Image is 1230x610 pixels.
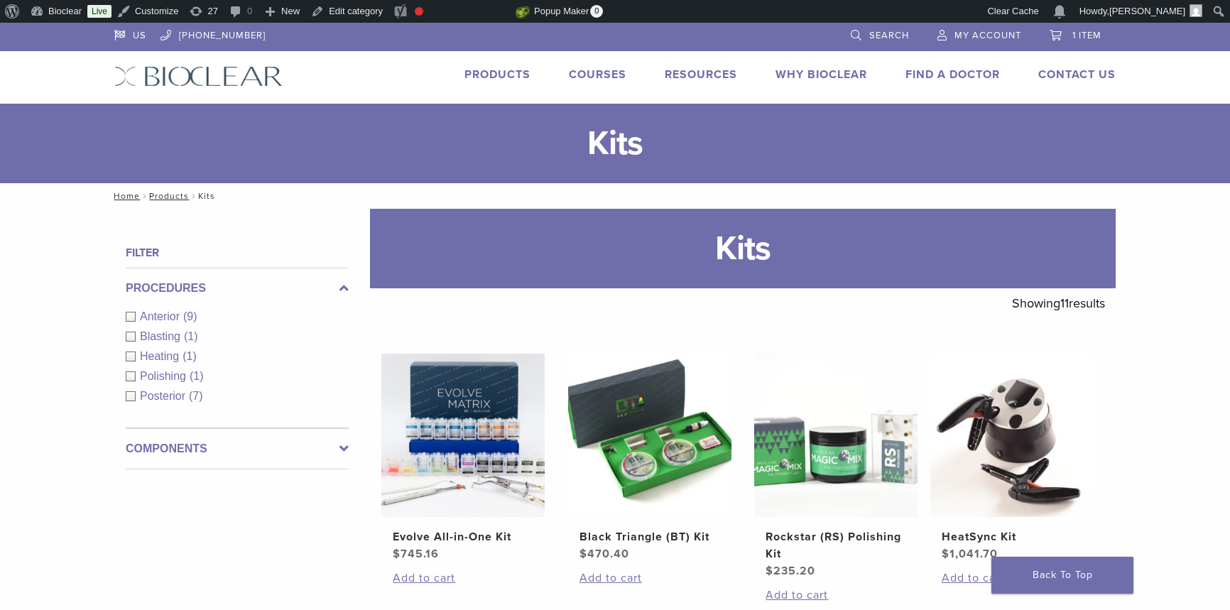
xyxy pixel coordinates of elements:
[393,570,533,587] a: Add to cart: “Evolve All-in-One Kit”
[851,23,909,44] a: Search
[991,557,1133,594] a: Back To Top
[1012,288,1105,318] p: Showing results
[869,30,909,41] span: Search
[381,354,546,562] a: Evolve All-in-One KitEvolve All-in-One Kit $745.16
[937,23,1021,44] a: My Account
[1050,23,1101,44] a: 1 item
[140,350,183,362] span: Heating
[942,547,998,561] bdi: 1,041.70
[569,67,626,82] a: Courses
[114,23,146,44] a: US
[1109,6,1185,16] span: [PERSON_NAME]
[189,192,198,200] span: /
[579,547,587,561] span: $
[149,191,189,201] a: Products
[393,547,439,561] bdi: 745.16
[1038,67,1116,82] a: Contact Us
[579,547,629,561] bdi: 470.40
[930,354,1095,562] a: HeatSync KitHeatSync Kit $1,041.70
[109,191,140,201] a: Home
[87,5,111,18] a: Live
[140,310,183,322] span: Anterior
[464,67,530,82] a: Products
[140,330,184,342] span: Blasting
[393,528,533,545] h2: Evolve All-in-One Kit
[665,67,737,82] a: Resources
[1072,30,1101,41] span: 1 item
[942,528,1082,545] h2: HeatSync Kit
[114,66,283,87] img: Bioclear
[126,244,349,261] h4: Filter
[579,528,720,545] h2: Black Triangle (BT) Kit
[942,570,1082,587] a: Add to cart: “HeatSync Kit”
[930,354,1094,517] img: HeatSync Kit
[184,330,198,342] span: (1)
[370,209,1116,288] h1: Kits
[766,587,906,604] a: Add to cart: “Rockstar (RS) Polishing Kit”
[775,67,867,82] a: Why Bioclear
[160,23,266,44] a: [PHONE_NUMBER]
[954,30,1021,41] span: My Account
[567,354,733,562] a: Black Triangle (BT) KitBlack Triangle (BT) Kit $470.40
[942,547,949,561] span: $
[579,570,720,587] a: Add to cart: “Black Triangle (BT) Kit”
[140,390,189,402] span: Posterior
[590,5,603,18] span: 0
[766,564,815,578] bdi: 235.20
[140,370,190,382] span: Polishing
[190,370,204,382] span: (1)
[126,440,349,457] label: Components
[189,390,203,402] span: (7)
[766,564,773,578] span: $
[415,7,423,16] div: Focus keyphrase not set
[140,192,149,200] span: /
[436,4,516,21] img: Views over 48 hours. Click for more Jetpack Stats.
[905,67,1000,82] a: Find A Doctor
[754,354,918,517] img: Rockstar (RS) Polishing Kit
[126,280,349,297] label: Procedures
[381,354,545,517] img: Evolve All-in-One Kit
[753,354,919,579] a: Rockstar (RS) Polishing KitRockstar (RS) Polishing Kit $235.20
[183,350,197,362] span: (1)
[393,547,401,561] span: $
[568,354,731,517] img: Black Triangle (BT) Kit
[104,183,1126,209] nav: Kits
[1060,295,1069,311] span: 11
[766,528,906,562] h2: Rockstar (RS) Polishing Kit
[183,310,197,322] span: (9)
